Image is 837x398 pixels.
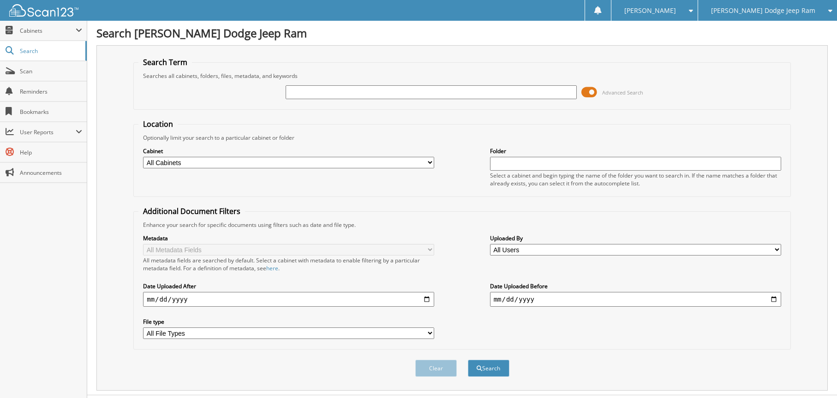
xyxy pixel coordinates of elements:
div: Select a cabinet and begin typing the name of the folder you want to search in. If the name match... [490,172,781,187]
label: File type [143,318,434,326]
input: end [490,292,781,307]
legend: Search Term [138,57,192,67]
a: here [266,264,278,272]
label: Metadata [143,234,434,242]
span: Cabinets [20,27,76,35]
div: Enhance your search for specific documents using filters such as date and file type. [138,221,786,229]
span: Advanced Search [602,89,643,96]
button: Clear [415,360,457,377]
legend: Additional Document Filters [138,206,245,216]
span: User Reports [20,128,76,136]
span: Bookmarks [20,108,82,116]
label: Folder [490,147,781,155]
span: Announcements [20,169,82,177]
input: start [143,292,434,307]
h1: Search [PERSON_NAME] Dodge Jeep Ram [96,25,828,41]
div: Optionally limit your search to a particular cabinet or folder [138,134,786,142]
label: Date Uploaded Before [490,282,781,290]
label: Date Uploaded After [143,282,434,290]
span: Search [20,47,81,55]
button: Search [468,360,509,377]
span: [PERSON_NAME] Dodge Jeep Ram [711,8,815,13]
div: All metadata fields are searched by default. Select a cabinet with metadata to enable filtering b... [143,256,434,272]
legend: Location [138,119,178,129]
img: scan123-logo-white.svg [9,4,78,17]
label: Cabinet [143,147,434,155]
div: Searches all cabinets, folders, files, metadata, and keywords [138,72,786,80]
label: Uploaded By [490,234,781,242]
span: Reminders [20,88,82,95]
span: Help [20,149,82,156]
span: Scan [20,67,82,75]
span: [PERSON_NAME] [624,8,676,13]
